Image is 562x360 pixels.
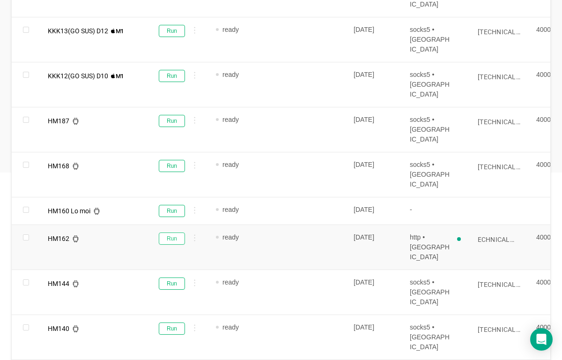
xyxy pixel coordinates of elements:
[354,278,374,286] span: [DATE]
[222,115,254,124] span: ready
[478,163,521,171] input: Search for proxy...
[159,25,185,37] button: Run
[354,26,374,33] span: [DATE]
[48,27,108,35] span: KKK13(GO SUS) D12
[222,232,254,242] span: ready
[48,280,69,287] div: HM144
[222,322,254,332] span: ready
[159,205,185,217] button: Run
[159,232,185,245] button: Run
[48,118,69,124] div: HM187
[48,72,108,80] span: KKK12(GO SUS) D10
[48,235,69,242] div: HM162
[72,163,79,170] i: icon: android
[410,277,451,307] div: socks5 • [GEOGRAPHIC_DATA]
[354,71,374,78] span: [DATE]
[222,205,254,214] span: ready
[410,205,451,215] div: -
[222,160,254,169] span: ready
[410,322,451,352] div: socks5 • [GEOGRAPHIC_DATA]
[478,281,521,288] input: Search for proxy...
[410,160,451,189] div: socks5 • [GEOGRAPHIC_DATA]
[48,325,69,332] div: HM140
[354,233,374,241] span: [DATE]
[72,235,79,242] i: icon: android
[159,322,185,335] button: Run
[410,232,451,262] div: http • [GEOGRAPHIC_DATA]
[48,207,90,215] span: HM160 Lo moi
[354,161,374,168] span: [DATE]
[72,280,79,287] i: icon: android
[478,326,521,333] input: Search for proxy...
[222,277,254,287] span: ready
[159,160,185,172] button: Run
[72,118,79,125] i: icon: android
[354,206,374,213] span: [DATE]
[478,118,521,126] input: Search for proxy...
[93,208,100,215] i: icon: android
[159,70,185,82] button: Run
[478,73,521,81] input: Search for proxy...
[478,236,521,243] input: Search for proxy...
[354,323,374,331] span: [DATE]
[478,28,521,36] input: Search for proxy...
[530,328,553,351] div: Open Intercom Messenger
[222,25,254,34] span: ready
[72,325,79,332] i: icon: android
[410,70,451,99] div: socks5 • [GEOGRAPHIC_DATA]
[222,70,254,79] span: ready
[159,277,185,290] button: Run
[354,116,374,123] span: [DATE]
[48,163,69,169] div: HM168
[410,115,451,144] div: socks5 • [GEOGRAPHIC_DATA]
[410,25,451,54] div: socks5 • [GEOGRAPHIC_DATA]
[159,115,185,127] button: Run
